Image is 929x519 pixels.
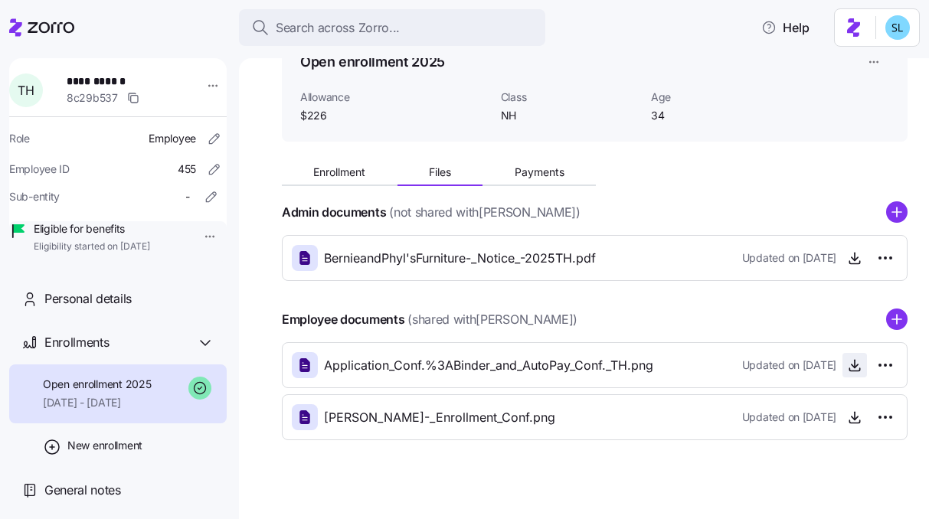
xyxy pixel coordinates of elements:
[324,408,555,427] span: [PERSON_NAME]-_Enrollment_Conf.png
[651,90,789,105] span: Age
[749,12,822,43] button: Help
[389,203,580,222] span: (not shared with [PERSON_NAME] )
[9,131,30,146] span: Role
[501,90,639,105] span: Class
[886,201,908,223] svg: add icon
[67,90,118,106] span: 8c29b537
[651,108,789,123] span: 34
[300,52,445,71] h1: Open enrollment 2025
[9,162,70,177] span: Employee ID
[43,395,151,410] span: [DATE] - [DATE]
[324,356,653,375] span: Application_Conf.%3ABinder_and_AutoPay_Conf._TH.png
[43,377,151,392] span: Open enrollment 2025
[515,167,564,178] span: Payments
[886,308,908,330] svg: add icon
[239,9,545,46] button: Search across Zorro...
[742,250,836,266] span: Updated on [DATE]
[324,249,596,268] span: BernieandPhyl'sFurniture-_Notice_-2025TH.pdf
[149,131,196,146] span: Employee
[429,167,451,178] span: Files
[282,311,404,328] h4: Employee documents
[44,333,109,352] span: Enrollments
[185,189,190,204] span: -
[407,310,577,329] span: (shared with [PERSON_NAME] )
[761,18,810,37] span: Help
[282,204,386,221] h4: Admin documents
[276,18,400,38] span: Search across Zorro...
[501,108,639,123] span: NH
[178,162,196,177] span: 455
[34,221,150,237] span: Eligible for benefits
[34,240,150,253] span: Eligibility started on [DATE]
[300,108,489,123] span: $226
[44,481,121,500] span: General notes
[18,84,34,96] span: T H
[742,357,836,373] span: Updated on [DATE]
[44,289,132,308] span: Personal details
[9,189,60,204] span: Sub-entity
[742,410,836,425] span: Updated on [DATE]
[313,167,365,178] span: Enrollment
[67,438,142,453] span: New enrollment
[300,90,489,105] span: Allowance
[885,15,910,40] img: 7c620d928e46699fcfb78cede4daf1d1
